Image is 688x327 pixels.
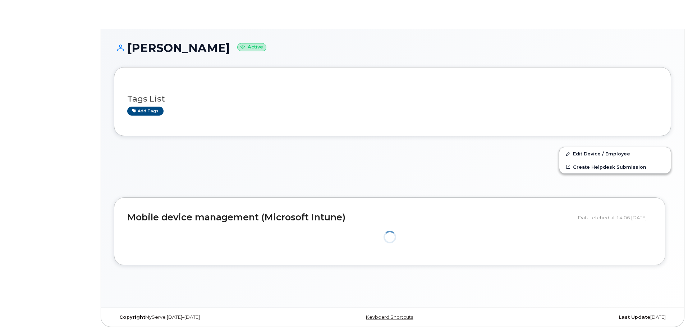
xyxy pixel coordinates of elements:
[578,211,652,224] div: Data fetched at 14:06 [DATE]
[127,94,658,103] h3: Tags List
[559,147,671,160] a: Edit Device / Employee
[114,314,300,320] div: MyServe [DATE]–[DATE]
[366,314,413,320] a: Keyboard Shortcuts
[619,314,650,320] strong: Last Update
[485,314,671,320] div: [DATE]
[119,314,145,320] strong: Copyright
[559,160,671,173] a: Create Helpdesk Submission
[237,43,266,51] small: Active
[114,42,671,54] h1: [PERSON_NAME]
[127,212,573,223] h2: Mobile device management (Microsoft Intune)
[127,107,164,116] a: Add tags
